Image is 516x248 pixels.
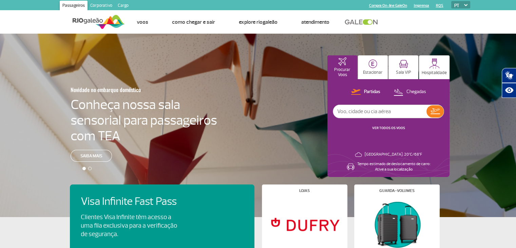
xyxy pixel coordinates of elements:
a: Como chegar e sair [172,19,215,25]
p: Estacionar [363,70,383,75]
button: Abrir tradutor de língua de sinais. [502,68,516,83]
p: Chegadas [406,89,426,95]
button: Abrir recursos assistivos. [502,83,516,98]
h4: Conheça nossa sala sensorial para passageiros com TEA [71,97,217,144]
p: Hospitalidade [422,70,447,75]
input: Voo, cidade ou cia aérea [333,105,426,118]
a: Corporativo [88,1,115,12]
a: RQS [436,3,443,8]
a: Visa Infinite Fast PassClientes Visa Infinite têm acesso a uma fila exclusiva para a verificação ... [81,195,244,238]
button: Procurar Voos [327,55,357,79]
h4: Guarda-volumes [379,189,415,193]
img: hospitality.svg [429,58,440,69]
button: Chegadas [391,88,428,96]
button: Partidas [349,88,382,96]
a: Voos [137,19,148,25]
p: Partidas [364,89,380,95]
p: [GEOGRAPHIC_DATA]: 20°C/68°F [365,152,422,157]
h4: Visa Infinite Fast Pass [81,195,189,208]
p: Sala VIP [396,70,411,75]
img: vipRoom.svg [399,60,408,68]
button: Sala VIP [388,55,418,79]
button: Estacionar [358,55,388,79]
a: Cargo [115,1,131,12]
p: Tempo estimado de deslocamento de carro: Ative a sua localização [357,161,431,172]
p: Procurar Voos [331,67,354,77]
a: Compra On-line GaleOn [369,3,407,8]
a: Atendimento [301,19,329,25]
a: Imprensa [414,3,429,8]
a: Passageiros [60,1,88,12]
a: Explore RIOgaleão [239,19,278,25]
a: Saiba mais [71,150,112,162]
div: Plugin de acessibilidade da Hand Talk. [502,68,516,98]
button: Hospitalidade [419,55,450,79]
button: VER TODOS OS VOOS [370,125,407,131]
a: VER TODOS OS VOOS [372,126,405,130]
h3: Novidade no embarque doméstico [71,83,184,97]
h4: Lojas [299,189,310,193]
p: Clientes Visa Infinite têm acesso a uma fila exclusiva para a verificação de segurança. [81,213,177,238]
img: airplaneHomeActive.svg [338,57,346,66]
img: carParkingHome.svg [368,59,377,68]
